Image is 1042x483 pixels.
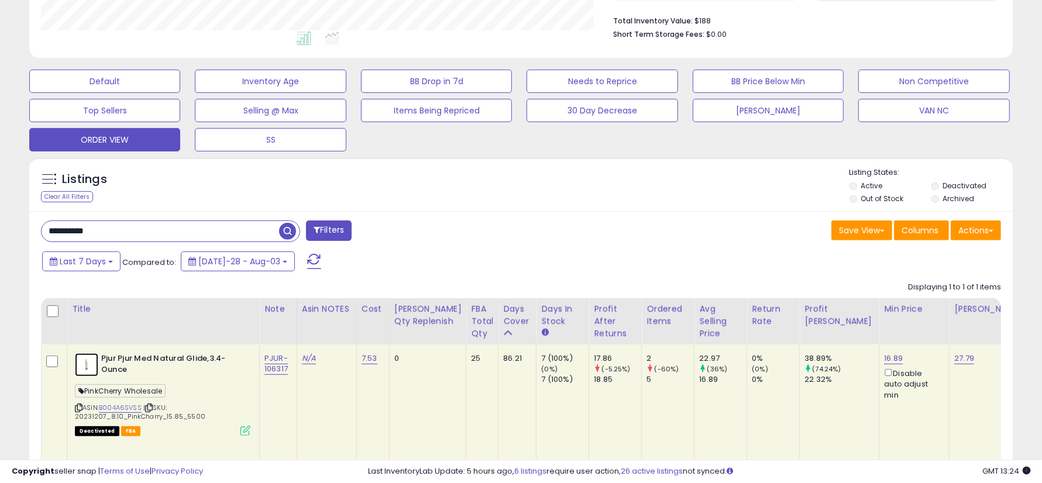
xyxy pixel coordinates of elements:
[362,353,377,364] a: 7.53
[613,29,704,39] b: Short Term Storage Fees:
[646,303,689,327] div: Ordered Items
[943,181,986,191] label: Deactivated
[302,353,316,364] a: N/A
[646,374,694,385] div: 5
[361,70,512,93] button: BB Drop in 7d
[804,303,874,327] div: Profit [PERSON_NAME]
[100,465,150,477] a: Terms of Use
[264,353,288,375] a: PJUR-106317
[12,465,54,477] strong: Copyright
[181,251,295,271] button: [DATE]-28 - Aug-03
[699,374,747,385] div: 16.89
[29,128,180,151] button: ORDER VIEW
[75,426,119,436] span: All listings that are unavailable for purchase on Amazon for any reason other than out-of-stock
[699,353,747,364] div: 22.97
[42,251,121,271] button: Last 7 Days
[752,374,799,385] div: 0%
[951,220,1001,240] button: Actions
[594,374,641,385] div: 18.85
[894,220,949,240] button: Columns
[752,303,795,327] div: Return Rate
[471,303,493,340] div: FBA Total Qty
[541,353,589,364] div: 7 (100%)
[195,99,346,122] button: Selling @ Max
[858,99,1009,122] button: VAN NC
[41,191,93,202] div: Clear All Filters
[527,70,678,93] button: Needs to Reprice
[861,181,882,191] label: Active
[655,364,679,374] small: (-60%)
[902,225,938,236] span: Columns
[850,167,1013,178] p: Listing States:
[195,70,346,93] button: Inventory Age
[693,99,844,122] button: [PERSON_NAME]
[541,303,584,327] div: Days In Stock
[752,364,768,374] small: (0%)
[75,403,205,420] span: | SKU: 20231207_8.10_PinkCharry_15.85_5500
[804,353,879,364] div: 38.89%
[503,353,527,364] div: 86.21
[12,466,203,477] div: seller snap | |
[62,171,107,188] h5: Listings
[693,70,844,93] button: BB Price Below Min
[198,256,280,267] span: [DATE]-28 - Aug-03
[121,426,141,436] span: FBA
[264,303,292,315] div: Note
[699,303,742,340] div: Avg Selling Price
[594,303,637,340] div: Profit After Returns
[884,367,940,401] div: Disable auto adjust min
[389,298,466,344] th: Please note that this number is a calculation based on your required days of coverage and your ve...
[613,13,992,27] li: $188
[831,220,892,240] button: Save View
[861,194,903,203] label: Out of Stock
[982,465,1030,477] span: 2025-08-11 13:24 GMT
[60,256,106,267] span: Last 7 Days
[29,70,180,93] button: Default
[884,353,903,364] a: 16.89
[541,364,558,374] small: (0%)
[302,303,352,315] div: Asin NOTES
[361,99,512,122] button: Items Being Repriced
[368,466,1030,477] div: Last InventoryLab Update: 5 hours ago, require user action, not synced.
[122,257,176,268] span: Compared to:
[503,303,531,327] div: Days Cover
[99,403,142,413] a: B004A6SVSS
[101,353,243,378] b: Pjur Pjur Med Natural Glide,3.4-Ounce
[613,16,693,26] b: Total Inventory Value:
[943,194,974,203] label: Archived
[297,298,356,344] th: CSV column name: cust_attr_1_ Asin NOTES
[602,364,631,374] small: (-5.25%)
[394,353,458,364] div: 0
[394,303,462,327] div: [PERSON_NAME] Qty Replenish
[594,353,641,364] div: 17.86
[954,303,1024,315] div: [PERSON_NAME]
[527,99,678,122] button: 30 Day Decrease
[884,303,944,315] div: Min Price
[908,282,1001,293] div: Displaying 1 to 1 of 1 items
[72,303,255,315] div: Title
[75,353,250,434] div: ASIN:
[362,303,384,315] div: Cost
[75,353,98,377] img: 312eVI3ByfL._SL40_.jpg
[707,364,728,374] small: (36%)
[75,384,166,398] span: PinkCherry Wholesale
[646,353,694,364] div: 2
[813,364,841,374] small: (74.24%)
[471,353,489,364] div: 25
[621,465,683,477] a: 26 active listings
[954,353,974,364] a: 27.79
[306,220,352,241] button: Filters
[152,465,203,477] a: Privacy Policy
[541,374,589,385] div: 7 (100%)
[706,29,727,40] span: $0.00
[29,99,180,122] button: Top Sellers
[752,353,799,364] div: 0%
[514,465,546,477] a: 6 listings
[541,327,548,338] small: Days In Stock.
[195,128,346,151] button: SS
[858,70,1009,93] button: Non Competitive
[804,374,879,385] div: 22.32%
